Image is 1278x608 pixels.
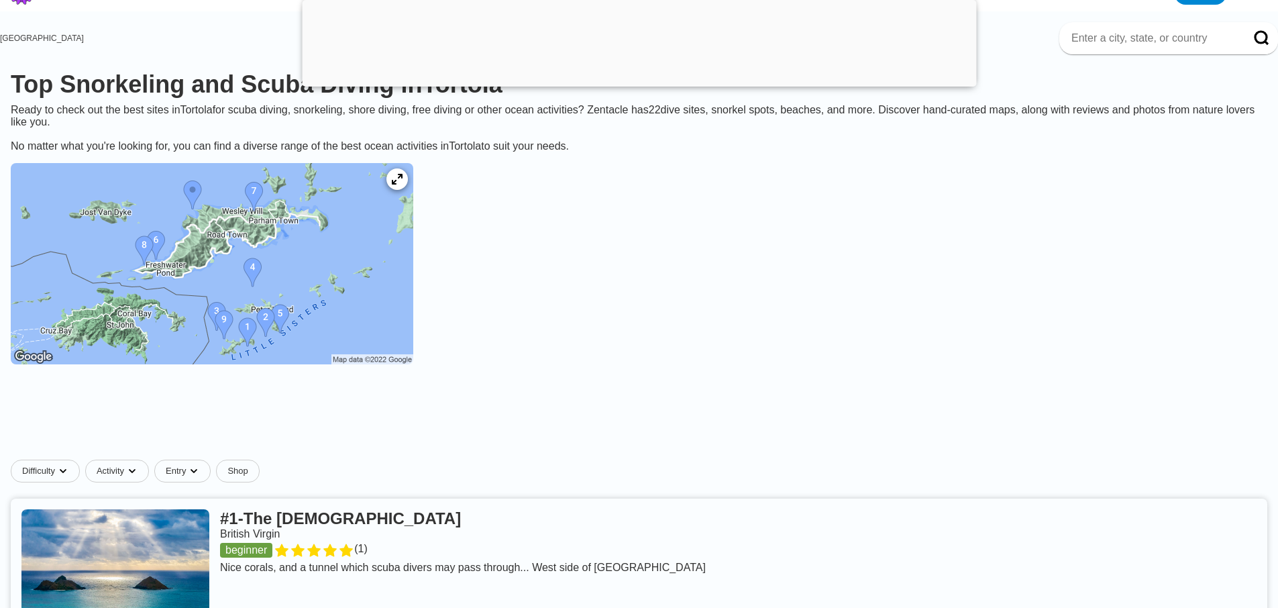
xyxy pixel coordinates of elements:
a: Shop [216,460,259,483]
input: Enter a city, state, or country [1070,32,1235,45]
span: Difficulty [22,466,55,476]
button: Activitydropdown caret [85,460,154,483]
img: dropdown caret [189,466,199,476]
button: Entrydropdown caret [154,460,216,483]
h1: Top Snorkeling and Scuba Diving in Tortola [11,70,1267,99]
span: Entry [166,466,186,476]
span: Activity [97,466,124,476]
img: dropdown caret [127,466,138,476]
img: Tortola dive site map [11,163,413,364]
button: Difficultydropdown caret [11,460,85,483]
iframe: Advertisement [314,389,965,449]
img: dropdown caret [58,466,68,476]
